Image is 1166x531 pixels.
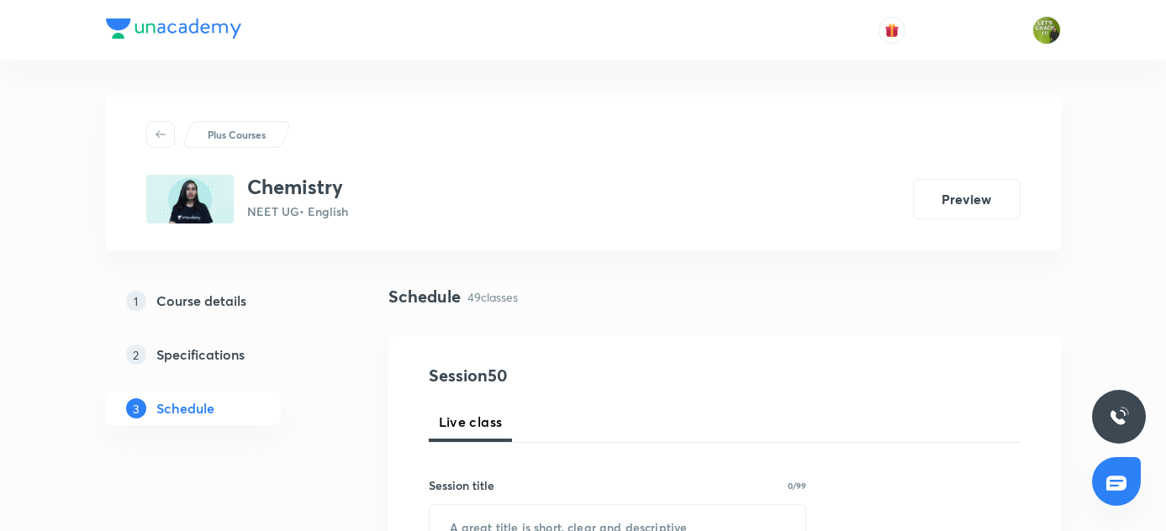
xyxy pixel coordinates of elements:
h5: Specifications [156,344,245,365]
img: avatar [884,23,900,38]
h4: Session 50 [429,363,736,388]
h5: Course details [156,291,246,311]
img: Company Logo [106,18,241,39]
img: Gaurav Uppal [1032,16,1061,45]
p: 49 classes [467,288,518,306]
p: Plus Courses [208,127,266,142]
p: 3 [126,398,146,418]
a: 1Course details [106,284,335,318]
button: avatar [878,17,905,44]
a: Company Logo [106,18,241,43]
img: 3987CFEF-F500-4FF7-A98A-91606ADD232F_plus.png [146,175,234,223]
p: 2 [126,344,146,365]
p: 1 [126,291,146,311]
img: ttu [1109,407,1129,427]
a: 2Specifications [106,338,335,371]
h3: Chemistry [247,175,348,199]
h4: Schedule [388,284,461,309]
p: NEET UG • English [247,202,348,220]
h5: Schedule [156,398,214,418]
h6: Session title [429,476,494,494]
span: Live class [439,412,503,432]
p: 0/99 [788,481,806,490]
button: Preview [913,179,1021,219]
